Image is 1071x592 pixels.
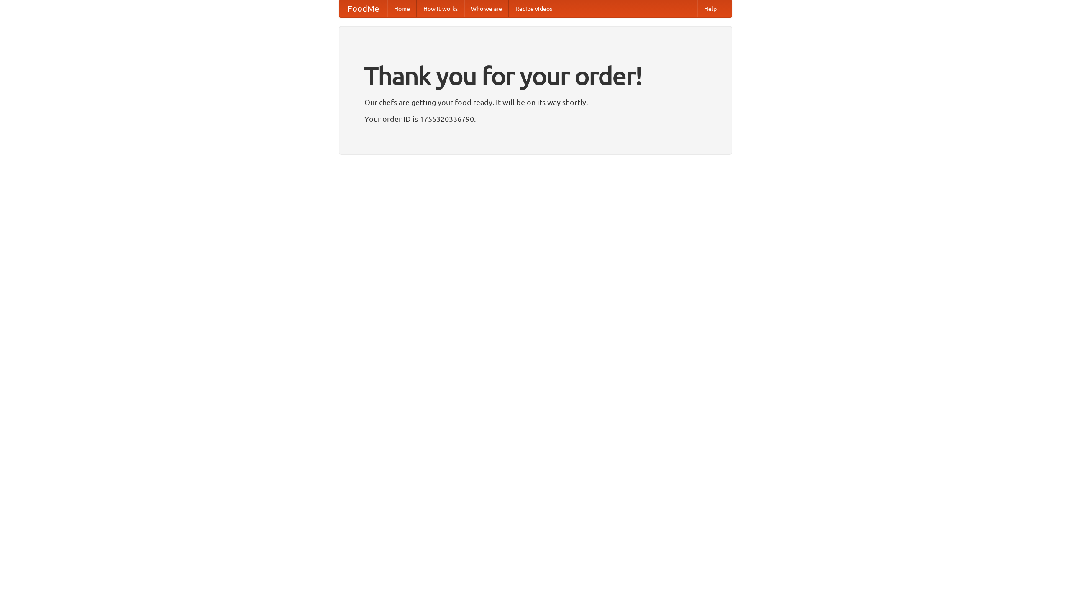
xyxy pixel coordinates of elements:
a: Home [387,0,417,17]
h1: Thank you for your order! [364,56,707,96]
a: Recipe videos [509,0,559,17]
a: Help [697,0,723,17]
a: Who we are [464,0,509,17]
p: Our chefs are getting your food ready. It will be on its way shortly. [364,96,707,108]
a: FoodMe [339,0,387,17]
a: How it works [417,0,464,17]
p: Your order ID is 1755320336790. [364,113,707,125]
